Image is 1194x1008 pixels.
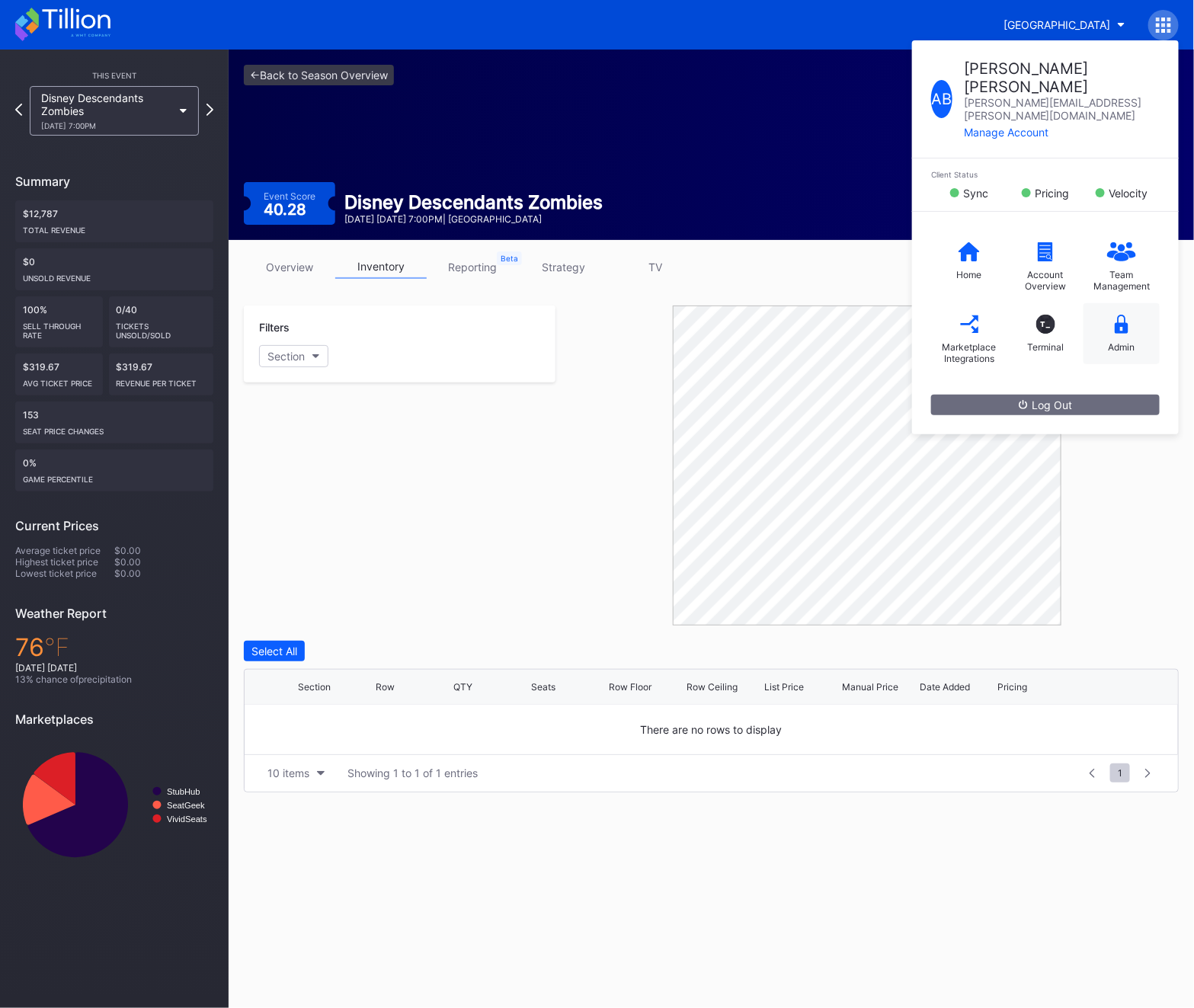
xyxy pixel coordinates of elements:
[167,787,200,796] text: StubHub
[15,662,213,674] div: [DATE] [DATE]
[931,80,952,118] div: A B
[44,632,69,662] span: ℉
[939,341,1000,364] div: Marketplace Integrations
[23,315,95,340] div: Sell Through Rate
[609,681,651,693] div: Row Floor
[245,705,1178,754] div: There are no rows to display
[41,91,172,130] div: Disney Descendants Zombies
[264,190,315,202] div: Event Score
[963,187,988,200] div: Sync
[15,450,213,491] div: 0%
[1109,341,1135,353] div: Admin
[531,681,555,693] div: Seats
[23,421,206,436] div: seat price changes
[15,712,213,727] div: Marketplaces
[109,354,214,395] div: $319.67
[931,170,1160,179] div: Client Status
[15,545,114,556] div: Average ticket price
[244,641,305,661] button: Select All
[842,681,898,693] div: Manual Price
[344,213,603,225] div: [DATE] [DATE] 7:00PM | [GEOGRAPHIC_DATA]
[1027,341,1064,353] div: Terminal
[15,632,213,662] div: 76
[114,545,213,556] div: $0.00
[267,350,305,363] div: Section
[610,255,701,279] a: TV
[15,674,213,685] div: 13 % chance of precipitation
[167,814,207,824] text: VividSeats
[117,373,206,388] div: Revenue per ticket
[114,556,213,568] div: $0.00
[1109,187,1148,200] div: Velocity
[376,681,395,693] div: Row
[1091,269,1152,292] div: Team Management
[344,191,603,213] div: Disney Descendants Zombies
[964,59,1160,96] div: [PERSON_NAME] [PERSON_NAME]
[259,345,328,367] button: Section
[335,255,427,279] a: inventory
[167,801,205,810] text: SeatGeek
[251,645,297,658] div: Select All
[931,395,1160,415] button: Log Out
[1035,187,1069,200] div: Pricing
[1004,18,1110,31] div: [GEOGRAPHIC_DATA]
[1110,763,1130,782] span: 1
[15,354,103,395] div: $319.67
[957,269,982,280] div: Home
[41,121,172,130] div: [DATE] 7:00PM
[114,568,213,579] div: $0.00
[15,518,213,533] div: Current Prices
[920,681,970,693] div: Date Added
[687,681,738,693] div: Row Ceiling
[15,248,213,290] div: $0
[453,681,472,693] div: QTY
[244,255,335,279] a: overview
[15,556,114,568] div: Highest ticket price
[518,255,610,279] a: strategy
[764,681,804,693] div: List Price
[15,738,213,872] svg: Chart title
[964,96,1160,122] div: [PERSON_NAME][EMAIL_ADDRESS][PERSON_NAME][DOMAIN_NAME]
[267,766,309,779] div: 10 items
[15,200,213,242] div: $12,787
[259,321,540,334] div: Filters
[15,296,103,347] div: 100%
[23,373,95,388] div: Avg ticket price
[23,267,206,283] div: Unsold Revenue
[992,11,1137,39] button: [GEOGRAPHIC_DATA]
[427,255,518,279] a: reporting
[997,681,1027,693] div: Pricing
[347,766,478,779] div: Showing 1 to 1 of 1 entries
[260,763,332,783] button: 10 items
[1015,269,1076,292] div: Account Overview
[117,315,206,340] div: Tickets Unsold/Sold
[964,126,1160,139] div: Manage Account
[109,296,214,347] div: 0/40
[298,681,331,693] div: Section
[15,71,213,80] div: This Event
[23,469,206,484] div: Game percentile
[23,219,206,235] div: Total Revenue
[15,606,213,621] div: Weather Report
[15,402,213,443] div: 153
[264,202,310,217] div: 40.28
[15,174,213,189] div: Summary
[1036,315,1055,334] div: T_
[244,65,394,85] a: <-Back to Season Overview
[15,568,114,579] div: Lowest ticket price
[1019,398,1072,411] div: Log Out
